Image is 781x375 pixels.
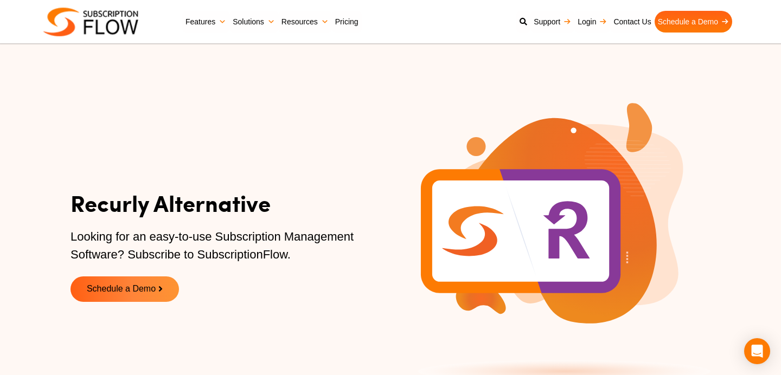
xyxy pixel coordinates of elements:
[182,11,229,33] a: Features
[87,285,156,294] span: Schedule a Demo
[43,8,138,36] img: Subscriptionflow
[610,11,654,33] a: Contact Us
[332,11,362,33] a: Pricing
[278,11,332,33] a: Resources
[229,11,278,33] a: Solutions
[655,11,732,33] a: Schedule a Demo
[71,189,385,217] h1: Recurly Alternative
[574,11,610,33] a: Login
[71,228,385,263] p: Looking for an easy-to-use Subscription Management Software? Subscribe to SubscriptionFlow.
[530,11,574,33] a: Support
[744,338,770,364] div: Open Intercom Messenger
[71,276,179,302] a: Schedule a Demo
